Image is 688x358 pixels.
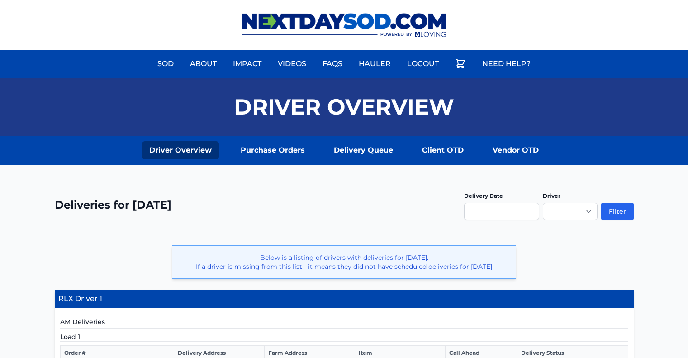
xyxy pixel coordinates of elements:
a: Videos [272,53,312,75]
a: Impact [228,53,267,75]
h1: Driver Overview [234,96,454,118]
a: FAQs [317,53,348,75]
a: Purchase Orders [233,141,312,159]
h5: Load 1 [60,332,628,342]
h2: Deliveries for [DATE] [55,198,171,212]
h5: AM Deliveries [60,317,628,329]
a: Driver Overview [142,141,219,159]
a: About [185,53,222,75]
h4: RLX Driver 1 [55,290,634,308]
label: Driver [543,192,560,199]
a: Vendor OTD [485,141,546,159]
a: Delivery Queue [327,141,400,159]
a: Logout [402,53,444,75]
button: Filter [601,203,634,220]
a: Sod [152,53,179,75]
a: Need Help? [477,53,536,75]
a: Hauler [353,53,396,75]
a: Client OTD [415,141,471,159]
p: Below is a listing of drivers with deliveries for [DATE]. If a driver is missing from this list -... [180,253,508,271]
label: Delivery Date [464,192,503,199]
